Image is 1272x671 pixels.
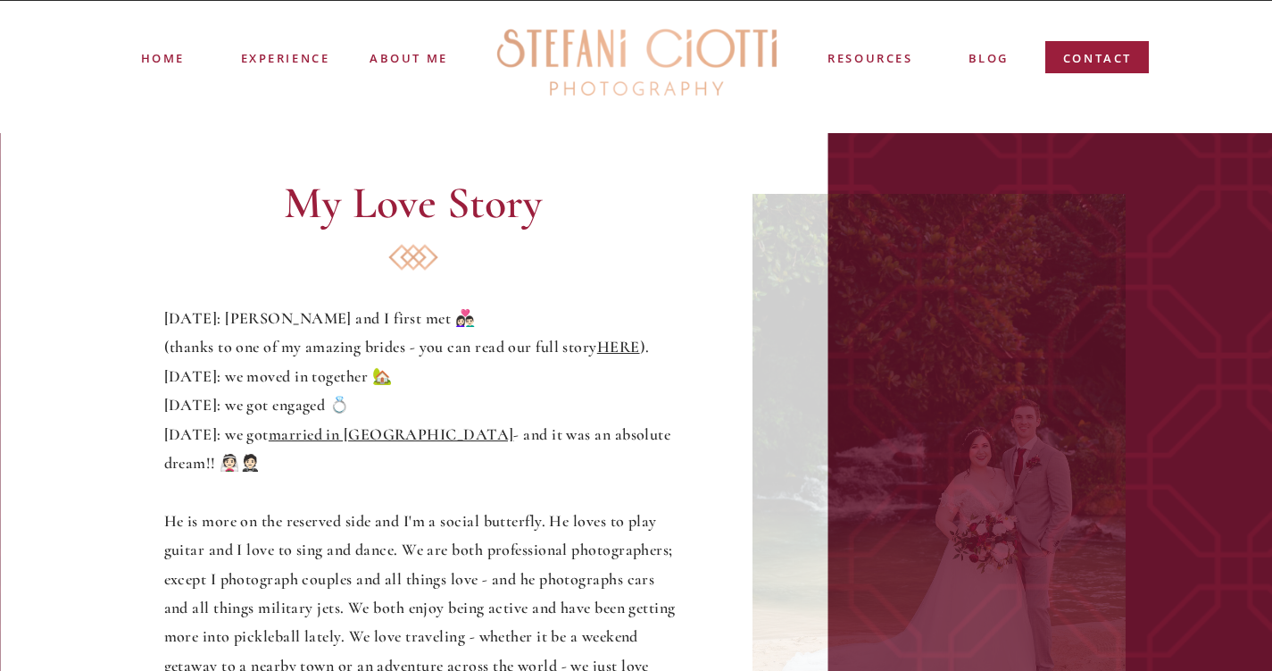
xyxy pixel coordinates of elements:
[369,49,450,65] a: ABOUT ME
[167,180,660,237] h2: My Love Story
[141,49,184,66] a: Home
[827,49,915,70] a: resources
[241,49,329,63] a: experience
[969,49,1009,70] a: blog
[1063,49,1133,75] a: contact
[597,337,640,356] a: HERE
[269,424,514,444] a: married in [GEOGRAPHIC_DATA]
